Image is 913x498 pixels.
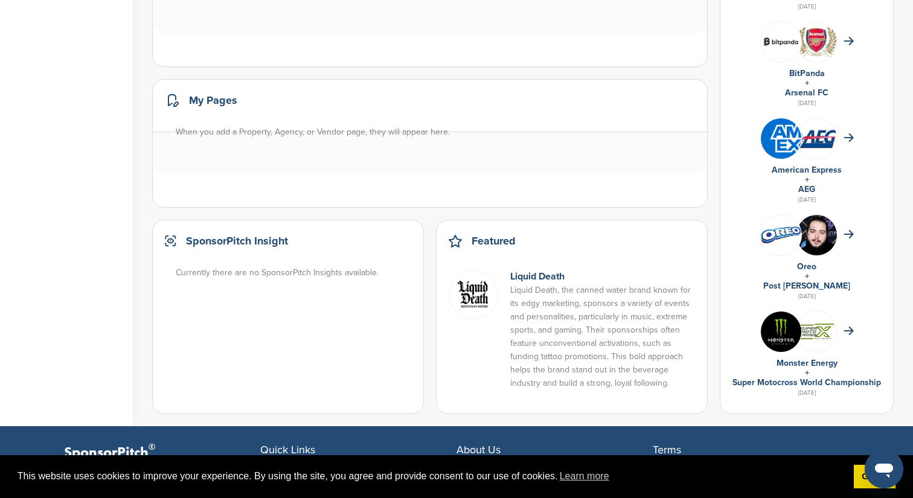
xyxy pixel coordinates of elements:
div: [DATE] [732,98,881,109]
div: [DATE] [732,388,881,398]
a: Post [PERSON_NAME] [763,281,850,291]
a: + [805,78,809,88]
img: Data [761,226,801,243]
h2: Featured [472,232,516,249]
h2: SponsorPitch Insight [186,232,288,249]
span: ® [149,439,155,455]
div: [DATE] [732,291,881,302]
a: + [805,174,809,185]
img: Ectldmqb 400x400 [761,311,801,352]
img: Screen shot 2022 01 05 at 10.58.13 am [449,270,498,319]
a: American Express [772,165,842,175]
a: AEG [798,184,815,194]
h2: My Pages [189,92,237,109]
a: BitPanda [789,68,825,78]
div: Currently there are no SponsorPitch Insights available. [176,266,412,279]
span: About Us [456,443,501,456]
div: [DATE] [732,1,881,12]
p: SponsorPitch [64,444,260,462]
img: Bitpanda7084 [761,27,801,57]
p: Liquid Death, the canned water brand known for its edgy marketing, sponsors a variety of events a... [510,284,695,390]
div: When you add a Property, Agency, or Vendor page, they will appear here. [176,126,696,139]
a: dismiss cookie message [854,465,895,489]
a: Oreo [797,261,816,272]
img: Open uri20141112 64162 1t4610c?1415809572 [796,128,837,148]
span: This website uses cookies to improve your experience. By using the site, you agree and provide co... [18,467,844,485]
iframe: Button to launch messaging window [865,450,903,488]
a: + [805,368,809,378]
img: Open uri20141112 64162 vhlk61?1415807597 [796,27,837,57]
a: + [805,271,809,281]
a: Monster Energy [777,358,838,368]
span: Quick Links [260,443,315,456]
a: learn more about cookies [558,467,611,485]
div: [DATE] [732,194,881,205]
span: Terms [653,443,681,456]
a: Liquid Death [510,270,565,283]
a: Arsenal FC [785,88,828,98]
a: Super Motocross World Championship [732,377,881,388]
img: Amex logo [761,118,801,159]
img: Screenshot 2018 10 25 at 8.58.45 am [796,215,837,275]
img: Smx [796,321,837,342]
